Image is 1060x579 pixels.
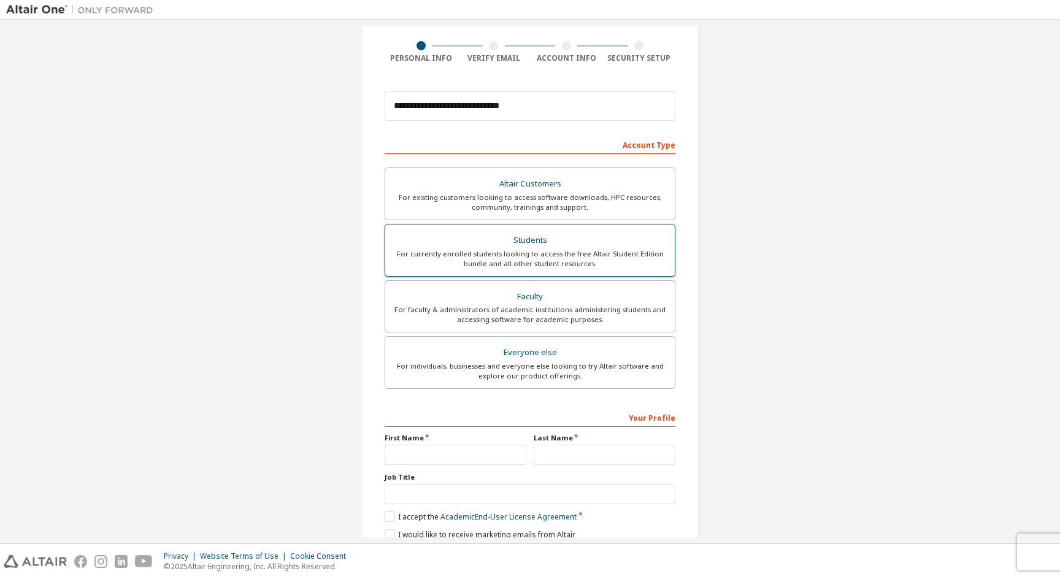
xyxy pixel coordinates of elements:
div: Your Profile [385,407,675,427]
label: Job Title [385,472,675,482]
div: Everyone else [393,344,667,361]
img: linkedin.svg [115,555,128,568]
img: youtube.svg [135,555,153,568]
div: For existing customers looking to access software downloads, HPC resources, community, trainings ... [393,193,667,212]
div: Website Terms of Use [200,551,290,561]
div: Privacy [164,551,200,561]
div: Security Setup [603,53,676,63]
label: I accept the [385,512,577,522]
div: For currently enrolled students looking to access the free Altair Student Edition bundle and all ... [393,249,667,269]
div: Cookie Consent [290,551,353,561]
img: instagram.svg [94,555,107,568]
label: First Name [385,433,526,443]
div: Personal Info [385,53,458,63]
img: altair_logo.svg [4,555,67,568]
div: Faculty [393,288,667,305]
div: Account Type [385,134,675,154]
div: Altair Customers [393,175,667,193]
div: Verify Email [458,53,531,63]
img: Altair One [6,4,159,16]
label: I would like to receive marketing emails from Altair [385,529,575,540]
div: Students [393,232,667,249]
label: Last Name [534,433,675,443]
a: Academic End-User License Agreement [440,512,577,522]
div: Account Info [530,53,603,63]
div: For faculty & administrators of academic institutions administering students and accessing softwa... [393,305,667,324]
div: For individuals, businesses and everyone else looking to try Altair software and explore our prod... [393,361,667,381]
p: © 2025 Altair Engineering, Inc. All Rights Reserved. [164,561,353,572]
img: facebook.svg [74,555,87,568]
